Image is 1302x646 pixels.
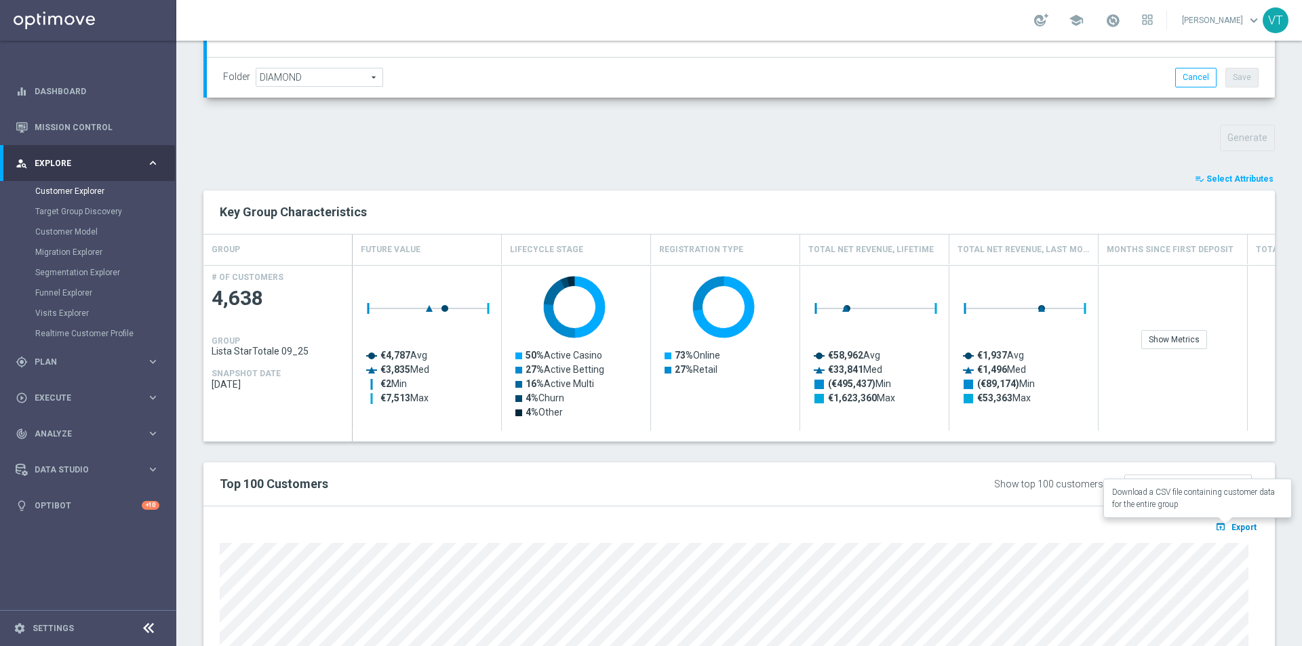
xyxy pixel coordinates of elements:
text: Avg [380,350,427,361]
text: Max [380,392,429,403]
div: Visits Explorer [35,303,175,323]
tspan: 27% [675,364,693,375]
h2: Top 100 Customers [220,476,817,492]
i: open_in_browser [1215,521,1229,532]
h4: GROUP [212,336,240,346]
text: Other [526,407,563,418]
a: Migration Explorer [35,247,141,258]
text: Med [380,364,429,375]
h4: Lifecycle Stage [510,238,583,262]
div: VT [1263,7,1288,33]
i: play_circle_outline [16,392,28,404]
div: Show top 100 customers by [994,479,1116,490]
span: Export [1231,523,1257,532]
i: person_search [16,157,28,169]
div: Mission Control [16,109,159,145]
h4: Total Net Revenue, Last Month [958,238,1090,262]
i: track_changes [16,428,28,440]
tspan: €1,937 [977,350,1007,361]
a: Settings [33,624,74,632]
div: Customer Explorer [35,181,175,201]
div: Migration Explorer [35,242,175,262]
div: Plan [16,356,146,368]
tspan: €1,623,360 [828,392,877,403]
button: lightbulb Optibot +10 [15,500,160,511]
text: Avg [828,350,880,361]
button: Save [1225,68,1259,87]
text: Avg [977,350,1024,361]
div: Data Studio keyboard_arrow_right [15,464,160,475]
span: school [1069,13,1084,28]
span: Lista StarTotale 09_25 [212,346,344,357]
text: Active Multi [526,378,594,389]
h4: Registration Type [659,238,743,262]
h4: Total Net Revenue, Lifetime [808,238,934,262]
i: lightbulb [16,500,28,512]
i: playlist_add_check [1195,174,1204,184]
a: Dashboard [35,73,159,109]
button: Generate [1220,125,1275,151]
div: Funnel Explorer [35,283,175,303]
div: Analyze [16,428,146,440]
a: Target Group Discovery [35,206,141,217]
button: track_changes Analyze keyboard_arrow_right [15,428,160,439]
tspan: 27% [526,364,544,375]
button: Mission Control [15,122,160,133]
h4: SNAPSHOT DATE [212,369,281,378]
text: Min [828,378,891,390]
a: [PERSON_NAME]keyboard_arrow_down [1181,10,1263,31]
span: 4,638 [212,285,344,312]
tspan: €33,841 [828,364,863,375]
div: gps_fixed Plan keyboard_arrow_right [15,357,160,367]
tspan: €3,835 [380,364,410,375]
div: Execute [16,392,146,404]
h2: Key Group Characteristics [220,204,1259,220]
text: Min [380,378,407,389]
text: Churn [526,392,564,403]
div: Show Metrics [1141,330,1207,349]
div: Segmentation Explorer [35,262,175,283]
div: Customer Model [35,222,175,242]
text: Max [977,392,1031,403]
div: Press SPACE to select this row. [203,265,353,431]
text: Online [675,350,720,361]
span: Plan [35,358,146,366]
div: equalizer Dashboard [15,86,160,97]
tspan: €58,962 [828,350,863,361]
i: gps_fixed [16,356,28,368]
div: Explore [16,157,146,169]
button: person_search Explore keyboard_arrow_right [15,158,160,169]
a: Customer Model [35,226,141,237]
span: Data Studio [35,466,146,474]
text: Med [828,364,882,375]
div: Dashboard [16,73,159,109]
h4: Future Value [361,238,420,262]
tspan: 4% [526,407,538,418]
i: keyboard_arrow_right [146,355,159,368]
text: Active Casino [526,350,602,361]
button: open_in_browser Export [1213,518,1259,536]
i: settings [14,622,26,634]
div: +10 [142,501,159,510]
span: keyboard_arrow_down [1246,13,1261,28]
tspan: 4% [526,392,538,403]
h4: Months Since First Deposit [1107,238,1234,262]
span: Execute [35,394,146,402]
tspan: €7,513 [380,392,410,403]
span: Analyze [35,430,146,438]
div: Target Group Discovery [35,201,175,222]
button: play_circle_outline Execute keyboard_arrow_right [15,392,160,403]
button: Cancel [1175,68,1217,87]
span: 2025-09-10 [212,379,344,390]
text: Med [977,364,1026,375]
a: Visits Explorer [35,308,141,319]
span: Select Attributes [1206,174,1274,184]
span: Explore [35,159,146,167]
tspan: (€89,174) [977,378,1019,390]
text: Max [828,392,895,403]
